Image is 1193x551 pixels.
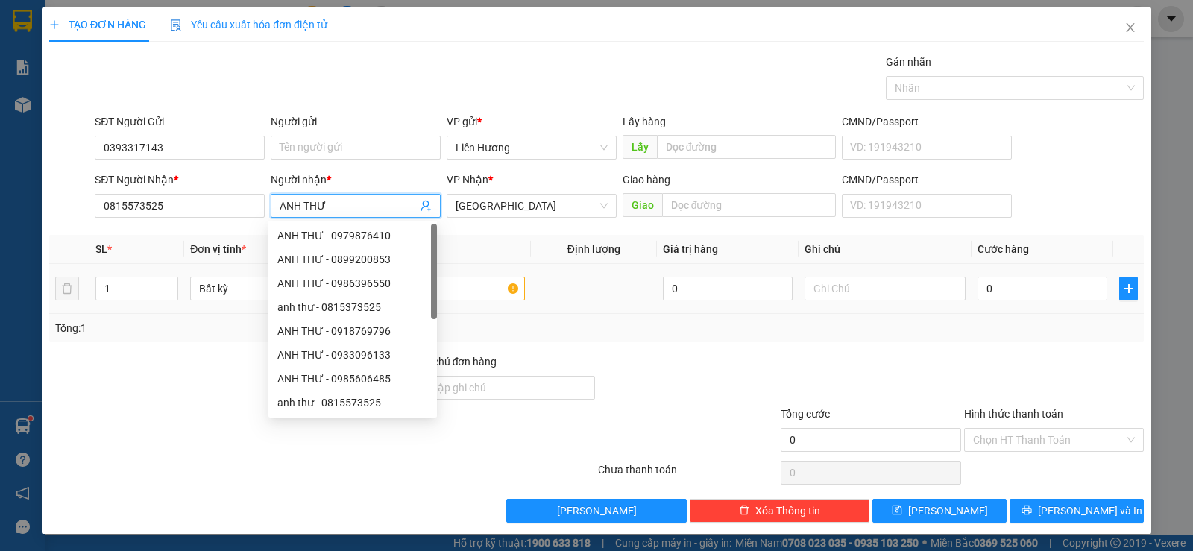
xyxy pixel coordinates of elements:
span: Giá trị hàng [663,243,718,255]
span: Sài Gòn [456,195,608,217]
button: Close [1109,7,1151,49]
input: 0 [663,277,793,300]
label: Hình thức thanh toán [964,408,1063,420]
div: ANH THƯ - 0979876410 [277,227,428,244]
span: SL [95,243,107,255]
span: save [892,505,902,517]
span: Lấy hàng [623,116,666,127]
img: icon [170,19,182,31]
div: anh thư - 0815373525 [268,295,437,319]
div: ANH THƯ - 0899200853 [277,251,428,268]
div: Người nhận [271,171,441,188]
div: ANH THƯ - 0899200853 [268,248,437,271]
div: anh thư - 0815373525 [277,299,428,315]
span: Yêu cầu xuất hóa đơn điện tử [170,19,327,31]
input: VD: Bàn, Ghế [364,277,525,300]
span: Lấy [623,135,657,159]
input: Dọc đường [662,193,837,217]
div: Tổng: 1 [55,320,462,336]
div: anh thư - 0815573525 [268,391,437,415]
label: Gán nhãn [886,56,931,68]
span: [PERSON_NAME] [557,503,637,519]
span: Tổng cước [781,408,830,420]
span: delete [739,505,749,517]
span: Cước hàng [978,243,1029,255]
span: TẠO ĐƠN HÀNG [49,19,146,31]
div: Chưa thanh toán [596,462,779,488]
span: Bất kỳ [199,277,342,300]
div: SĐT Người Gửi [95,113,265,130]
span: Liên Hương [456,136,608,159]
div: ANH THƯ - 0986396550 [268,271,437,295]
input: Dọc đường [657,135,837,159]
div: anh thư - 0815573525 [277,394,428,411]
input: Ghi Chú [805,277,966,300]
div: CMND/Passport [842,113,1012,130]
span: close [1124,22,1136,34]
span: Xóa Thông tin [755,503,820,519]
button: [PERSON_NAME] [506,499,686,523]
span: user-add [420,200,432,212]
div: SĐT Người Nhận [95,171,265,188]
span: Giao hàng [623,174,670,186]
span: plus [49,19,60,30]
div: VP gửi [447,113,617,130]
button: printer[PERSON_NAME] và In [1010,499,1144,523]
label: Ghi chú đơn hàng [415,356,497,368]
div: ANH THƯ - 0985606485 [277,371,428,387]
div: ANH THƯ - 0918769796 [277,323,428,339]
div: ANH THƯ - 0985606485 [268,367,437,391]
span: Đơn vị tính [190,243,246,255]
div: CMND/Passport [842,171,1012,188]
span: Định lượng [567,243,620,255]
th: Ghi chú [799,235,972,264]
span: [PERSON_NAME] [908,503,988,519]
button: delete [55,277,79,300]
span: [PERSON_NAME] và In [1038,503,1142,519]
button: deleteXóa Thông tin [690,499,869,523]
span: VP Nhận [447,174,488,186]
button: save[PERSON_NAME] [872,499,1007,523]
span: plus [1120,283,1137,295]
button: plus [1119,277,1138,300]
div: ANH THƯ - 0933096133 [268,343,437,367]
div: Người gửi [271,113,441,130]
div: ANH THƯ - 0979876410 [268,224,437,248]
input: Ghi chú đơn hàng [415,376,595,400]
span: printer [1022,505,1032,517]
div: ANH THƯ - 0986396550 [277,275,428,292]
div: ANH THƯ - 0918769796 [268,319,437,343]
span: Giao [623,193,662,217]
div: ANH THƯ - 0933096133 [277,347,428,363]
